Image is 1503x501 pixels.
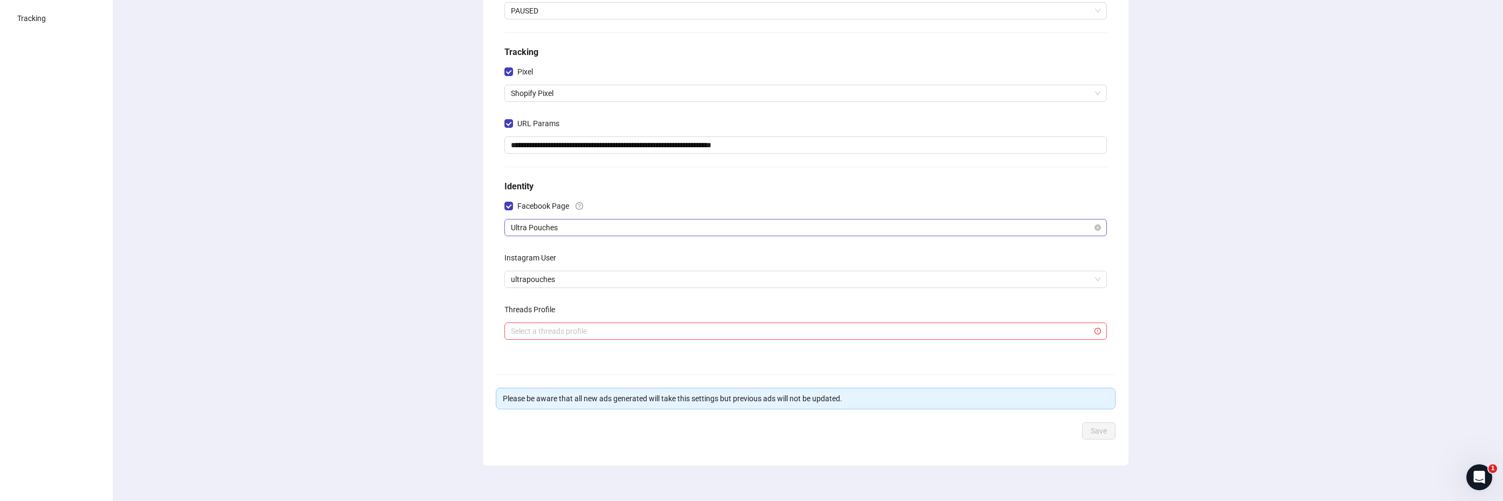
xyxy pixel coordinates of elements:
h5: Tracking [504,46,1107,59]
span: close-circle [1095,224,1101,231]
span: Tracking [17,14,46,23]
span: Pixel [513,66,537,78]
span: ultrapouches [511,271,1100,287]
span: PAUSED [511,3,1100,19]
button: Save [1082,422,1116,440]
span: 1 [1488,464,1497,473]
span: Shopify Pixel [511,85,1100,101]
div: Please be aware that all new ads generated will take this settings but previous ads will not be u... [503,393,1109,404]
span: question-circle [576,202,583,210]
label: Instagram User [504,249,563,266]
span: Facebook Page [513,200,573,212]
h5: Identity [504,180,1107,193]
label: Threads Profile [504,301,562,318]
span: Ultra Pouches [511,219,1100,236]
iframe: Intercom live chat [1466,464,1492,490]
span: URL Params [513,118,564,129]
span: exclamation-circle [1095,328,1101,334]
